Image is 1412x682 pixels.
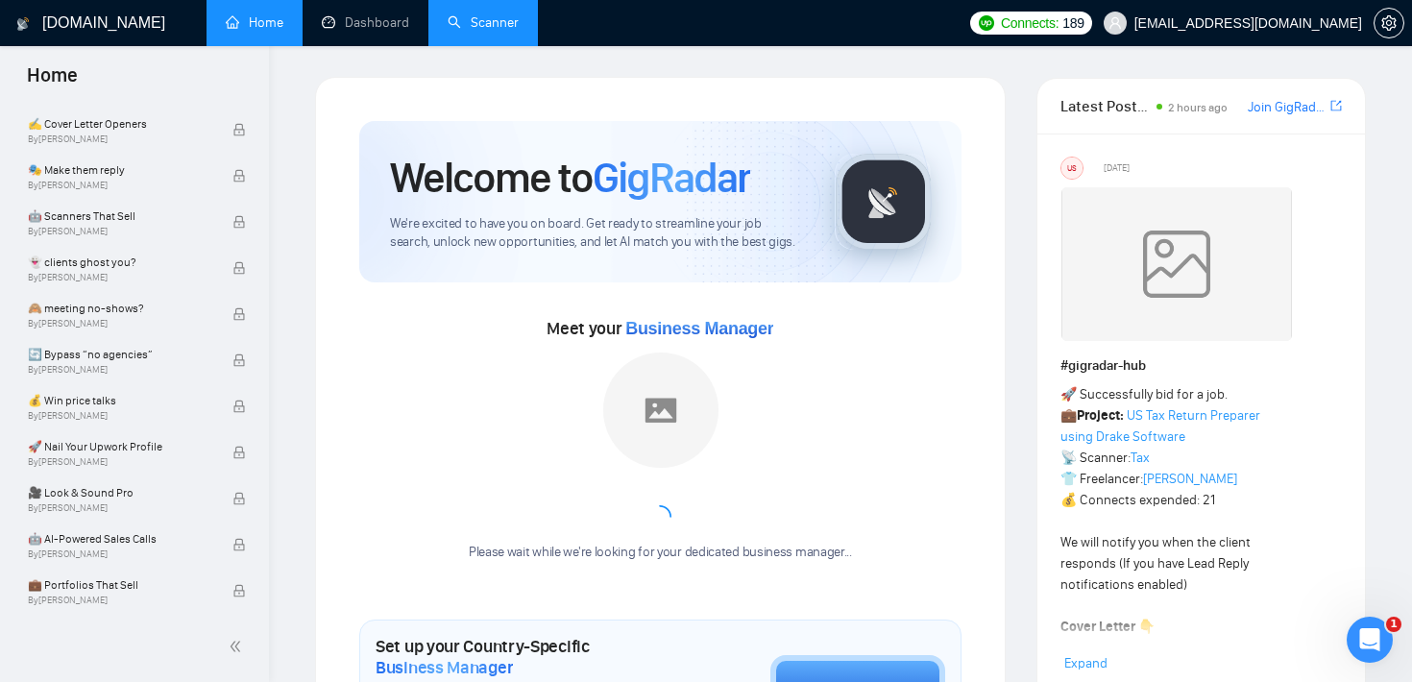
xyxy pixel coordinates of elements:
[232,215,246,229] span: lock
[1143,471,1237,487] a: [PERSON_NAME]
[28,529,212,548] span: 🤖 AI-Powered Sales Calls
[1108,16,1122,30] span: user
[232,307,246,321] span: lock
[390,215,804,252] span: We're excited to have you on board. Get ready to streamline your job search, unlock new opportuni...
[1374,8,1404,38] button: setting
[1060,355,1342,377] h1: # gigradar-hub
[28,253,212,272] span: 👻 clients ghost you?
[1386,617,1401,632] span: 1
[1064,655,1108,671] span: Expand
[16,9,30,39] img: logo
[547,318,773,339] span: Meet your
[603,353,718,468] img: placeholder.png
[1001,12,1059,34] span: Connects:
[593,152,750,204] span: GigRadar
[229,637,248,656] span: double-left
[28,160,212,180] span: 🎭 Make them reply
[376,636,674,678] h1: Set up your Country-Specific
[28,575,212,595] span: 💼 Portfolios That Sell
[232,446,246,459] span: lock
[232,492,246,505] span: lock
[1077,407,1124,424] strong: Project:
[979,15,994,31] img: upwork-logo.png
[1375,15,1403,31] span: setting
[28,410,212,422] span: By [PERSON_NAME]
[28,437,212,456] span: 🚀 Nail Your Upwork Profile
[28,180,212,191] span: By [PERSON_NAME]
[28,272,212,283] span: By [PERSON_NAME]
[232,169,246,183] span: lock
[1347,617,1393,663] iframe: Intercom live chat
[1060,619,1155,635] strong: Cover Letter 👇
[28,114,212,134] span: ✍️ Cover Letter Openers
[28,502,212,514] span: By [PERSON_NAME]
[1248,97,1327,118] a: Join GigRadar Slack Community
[28,548,212,560] span: By [PERSON_NAME]
[1060,94,1152,118] span: Latest Posts from the GigRadar Community
[1061,187,1292,341] img: weqQh+iSagEgQAAAABJRU5ErkJggg==
[1330,97,1342,115] a: export
[232,584,246,597] span: lock
[28,226,212,237] span: By [PERSON_NAME]
[1061,158,1083,179] div: US
[322,14,409,31] a: dashboardDashboard
[448,14,519,31] a: searchScanner
[232,261,246,275] span: lock
[28,364,212,376] span: By [PERSON_NAME]
[28,391,212,410] span: 💰 Win price talks
[28,207,212,226] span: 🤖 Scanners That Sell
[12,61,93,102] span: Home
[28,483,212,502] span: 🎥 Look & Sound Pro
[645,501,676,533] span: loading
[1060,407,1260,445] a: US Tax Return Preparer using Drake Software
[232,400,246,413] span: lock
[28,134,212,145] span: By [PERSON_NAME]
[390,152,750,204] h1: Welcome to
[232,123,246,136] span: lock
[232,538,246,551] span: lock
[457,544,864,562] div: Please wait while we're looking for your dedicated business manager...
[1168,101,1228,114] span: 2 hours ago
[28,299,212,318] span: 🙈 meeting no-shows?
[1104,159,1130,177] span: [DATE]
[1062,12,1083,34] span: 189
[28,595,212,606] span: By [PERSON_NAME]
[1330,98,1342,113] span: export
[1131,450,1150,466] a: Tax
[836,154,932,250] img: gigradar-logo.png
[376,657,513,678] span: Business Manager
[226,14,283,31] a: homeHome
[28,318,212,329] span: By [PERSON_NAME]
[232,353,246,367] span: lock
[625,319,773,338] span: Business Manager
[28,345,212,364] span: 🔄 Bypass “no agencies”
[1374,15,1404,31] a: setting
[28,456,212,468] span: By [PERSON_NAME]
